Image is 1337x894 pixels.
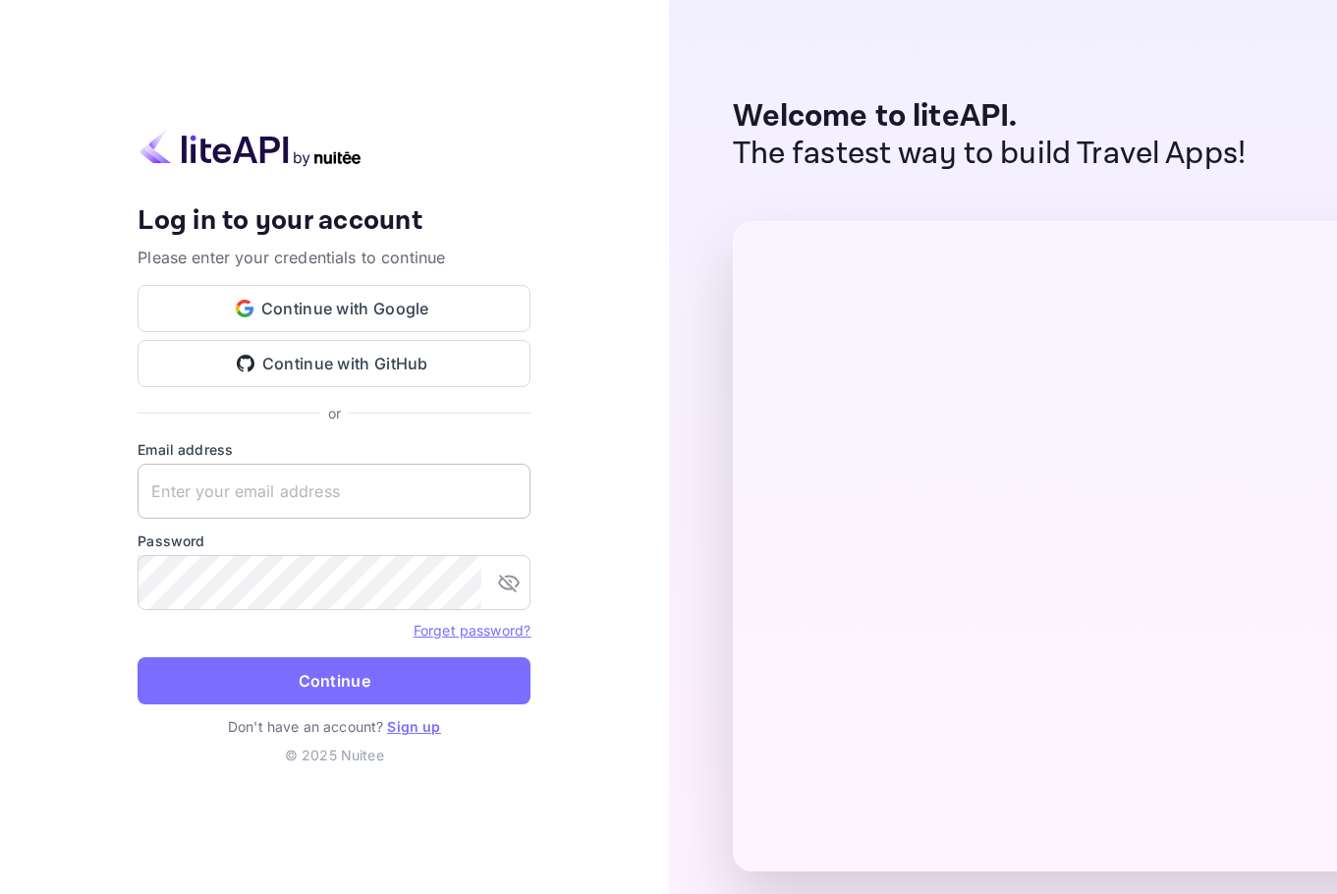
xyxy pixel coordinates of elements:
[387,718,440,735] a: Sign up
[138,531,530,551] label: Password
[414,622,530,639] a: Forget password?
[733,98,1247,136] p: Welcome to liteAPI.
[138,464,530,519] input: Enter your email address
[138,439,530,460] label: Email address
[328,403,341,423] p: or
[414,620,530,640] a: Forget password?
[138,129,363,167] img: liteapi
[489,563,529,602] button: toggle password visibility
[733,136,1247,173] p: The fastest way to build Travel Apps!
[138,657,530,704] button: Continue
[138,340,530,387] button: Continue with GitHub
[138,745,530,765] p: © 2025 Nuitee
[138,246,530,269] p: Please enter your credentials to continue
[138,285,530,332] button: Continue with Google
[138,716,530,737] p: Don't have an account?
[138,204,530,239] h4: Log in to your account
